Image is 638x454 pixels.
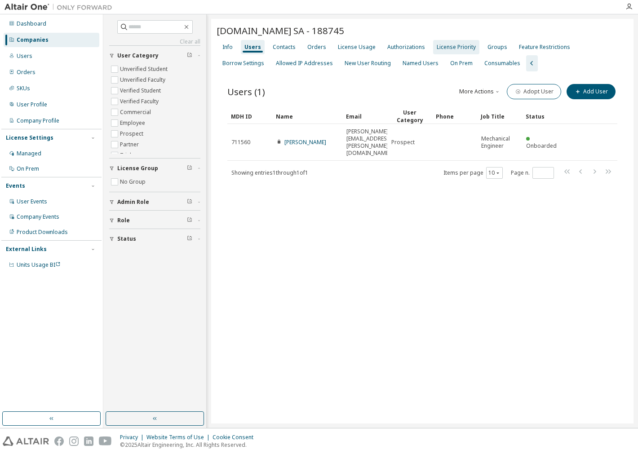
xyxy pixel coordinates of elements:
button: Admin Role [109,192,200,212]
div: Phone [436,109,474,123]
span: Clear filter [187,235,192,242]
div: Managed [17,150,41,157]
span: [PERSON_NAME][EMAIL_ADDRESS][PERSON_NAME][DOMAIN_NAME] [346,128,392,157]
span: Clear filter [187,52,192,59]
div: Status [526,109,563,123]
span: Onboarded [526,142,557,150]
label: Prospect [120,128,145,139]
p: © 2025 Altair Engineering, Inc. All Rights Reserved. [120,441,259,449]
div: Orders [17,69,35,76]
img: altair_logo.svg [3,436,49,446]
span: Items per page [443,167,503,179]
div: On Prem [450,60,473,67]
div: Product Downloads [17,229,68,236]
div: Named Users [403,60,439,67]
label: Commercial [120,107,153,118]
span: Mechanical Engineer [481,135,518,150]
div: Email [346,109,384,123]
span: Clear filter [187,217,192,224]
span: 711560 [231,139,250,146]
label: Unverified Faculty [120,75,167,85]
div: Groups [487,44,507,51]
div: Contacts [273,44,296,51]
span: Showing entries 1 through 1 of 1 [231,169,308,176]
div: Users [244,44,261,51]
span: Units Usage BI [17,261,61,269]
button: 10 [488,169,501,176]
img: facebook.svg [54,436,64,446]
button: Role [109,211,200,230]
span: User Category [117,52,159,59]
span: Status [117,235,136,242]
div: Website Terms of Use [146,434,213,441]
div: License Usage [338,44,376,51]
label: Verified Faculty [120,96,160,107]
div: Dashboard [17,20,46,27]
div: User Events [17,198,47,205]
button: Add User [567,84,616,99]
div: User Category [391,109,429,124]
div: Consumables [484,60,520,67]
div: User Profile [17,101,47,108]
span: License Group [117,165,158,172]
div: License Priority [437,44,476,51]
button: Status [109,229,200,249]
div: Companies [17,36,49,44]
img: Altair One [4,3,117,12]
span: Admin Role [117,198,149,206]
img: instagram.svg [69,436,79,446]
label: Unverified Student [120,64,169,75]
div: MDH ID [231,109,269,123]
img: linkedin.svg [84,436,93,446]
div: Authorizations [387,44,425,51]
label: Partner [120,139,141,150]
span: Clear filter [187,165,192,172]
div: Company Profile [17,117,59,124]
label: Verified Student [120,85,163,96]
div: License Settings [6,134,53,141]
div: Orders [307,44,326,51]
img: youtube.svg [99,436,112,446]
div: Privacy [120,434,146,441]
button: User Category [109,46,200,66]
div: Job Title [481,109,518,123]
span: Clear filter [187,198,192,206]
label: No Group [120,176,147,187]
div: Events [6,182,25,190]
div: SKUs [17,85,30,92]
div: New User Routing [345,60,391,67]
span: Prospect [391,139,415,146]
a: [PERSON_NAME] [284,138,326,146]
div: Users [17,53,32,60]
span: Role [117,217,130,224]
div: Allowed IP Addresses [276,60,333,67]
div: Feature Restrictions [519,44,570,51]
span: [DOMAIN_NAME] SA - 188745 [217,24,344,37]
label: Trial [120,150,133,161]
button: Adopt User [507,84,561,99]
span: Users (1) [227,85,265,98]
div: Info [222,44,233,51]
div: External Links [6,246,47,253]
div: On Prem [17,165,39,172]
div: Borrow Settings [222,60,264,67]
div: Company Events [17,213,59,220]
a: Clear all [109,38,200,45]
button: More Actions [458,84,501,99]
button: License Group [109,159,200,178]
span: Page n. [511,167,554,179]
label: Employee [120,118,147,128]
div: Name [276,109,339,123]
div: Cookie Consent [213,434,259,441]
